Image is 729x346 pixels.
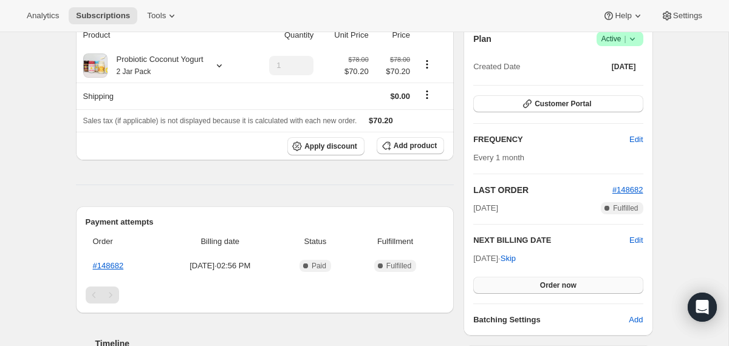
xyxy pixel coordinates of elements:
th: Unit Price [317,22,372,49]
span: Fulfillment [354,236,437,248]
nav: Pagination [86,287,445,304]
h6: Batching Settings [473,314,629,326]
span: | [624,34,626,44]
span: Skip [501,253,516,265]
span: Tools [147,11,166,21]
div: Open Intercom Messenger [688,293,717,322]
span: [DATE] [612,62,636,72]
span: $0.00 [391,92,411,101]
small: $78.00 [349,56,369,63]
button: Add product [377,137,444,154]
small: $78.00 [390,56,410,63]
button: Skip [493,249,523,268]
span: [DATE] · 02:56 PM [163,260,278,272]
a: #148682 [93,261,124,270]
button: Analytics [19,7,66,24]
button: Product actions [417,58,437,71]
span: Settings [673,11,702,21]
div: Probiotic Coconut Yogurt [108,53,204,78]
button: Apply discount [287,137,364,155]
span: $70.20 [344,66,369,78]
button: Help [595,7,651,24]
span: Subscriptions [76,11,130,21]
button: Settings [654,7,710,24]
span: Paid [312,261,326,271]
span: Apply discount [304,141,357,151]
th: Order [86,228,160,255]
span: Help [615,11,631,21]
button: [DATE] [604,58,643,75]
h2: NEXT BILLING DATE [473,234,629,246]
span: Billing date [163,236,278,248]
button: Order now [473,277,643,294]
span: $70.20 [376,66,410,78]
button: Subscriptions [69,7,137,24]
small: 2 Jar Pack [117,67,151,76]
h2: Plan [473,33,491,45]
button: #148682 [612,184,643,196]
span: Add [629,314,643,326]
th: Shipping [76,83,250,109]
button: Customer Portal [473,95,643,112]
th: Quantity [249,22,317,49]
span: Customer Portal [535,99,591,109]
span: [DATE] [473,202,498,214]
span: Edit [629,134,643,146]
a: #148682 [612,185,643,194]
button: Shipping actions [417,88,437,101]
span: Created Date [473,61,520,73]
th: Price [372,22,414,49]
button: Edit [622,130,650,149]
h2: Payment attempts [86,216,445,228]
h2: LAST ORDER [473,184,612,196]
span: [DATE] · [473,254,516,263]
h2: FREQUENCY [473,134,629,146]
span: Analytics [27,11,59,21]
button: Add [621,310,650,330]
span: $70.20 [369,116,393,125]
span: Order now [540,280,577,290]
span: Sales tax (if applicable) is not displayed because it is calculated with each new order. [83,117,357,125]
button: Tools [140,7,185,24]
span: Fulfilled [613,203,638,213]
button: Edit [629,234,643,246]
th: Product [76,22,250,49]
span: Active [601,33,638,45]
img: product img [83,53,108,78]
span: Fulfilled [386,261,411,271]
span: Every 1 month [473,153,524,162]
span: Add product [394,141,437,151]
span: Status [284,236,346,248]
